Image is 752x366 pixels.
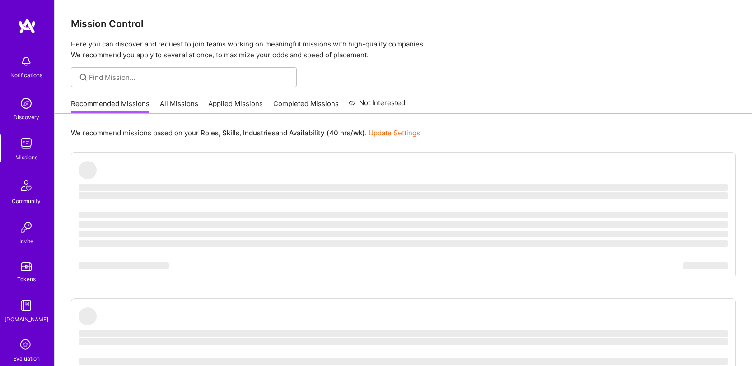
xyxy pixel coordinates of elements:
[5,315,48,324] div: [DOMAIN_NAME]
[222,129,239,137] b: Skills
[369,129,420,137] a: Update Settings
[14,112,39,122] div: Discovery
[349,97,405,114] a: Not Interested
[289,129,365,137] b: Availability (40 hrs/wk)
[160,99,198,114] a: All Missions
[71,39,736,60] p: Here you can discover and request to join teams working on meaningful missions with high-quality ...
[15,153,37,162] div: Missions
[71,18,736,29] h3: Mission Control
[17,218,35,236] img: Invite
[18,18,36,34] img: logo
[13,354,40,363] div: Evaluation
[273,99,339,114] a: Completed Missions
[78,72,89,83] i: icon SearchGrey
[71,128,420,138] p: We recommend missions based on your , , and .
[18,337,35,354] i: icon SelectionTeam
[201,129,219,137] b: Roles
[17,274,36,284] div: Tokens
[17,52,35,70] img: bell
[21,262,32,271] img: tokens
[12,196,41,206] div: Community
[10,70,42,80] div: Notifications
[89,73,290,82] input: Find Mission...
[208,99,263,114] a: Applied Missions
[71,99,149,114] a: Recommended Missions
[243,129,276,137] b: Industries
[17,134,35,153] img: teamwork
[17,297,35,315] img: guide book
[19,236,33,246] div: Invite
[15,175,37,196] img: Community
[17,94,35,112] img: discovery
